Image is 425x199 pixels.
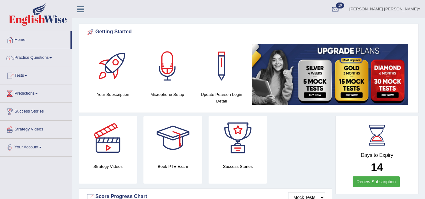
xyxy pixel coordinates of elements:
[252,44,409,105] img: small5.jpg
[209,163,267,170] h4: Success Stories
[0,49,72,65] a: Practice Questions
[0,139,72,154] a: Your Account
[198,91,246,104] h4: Update Pearson Login Detail
[143,91,192,98] h4: Microphone Setup
[0,31,70,47] a: Home
[89,91,137,98] h4: Your Subscription
[0,67,72,83] a: Tests
[343,152,411,158] h4: Days to Expiry
[86,27,411,37] div: Getting Started
[79,163,137,170] h4: Strategy Videos
[371,161,383,173] b: 14
[0,85,72,101] a: Predictions
[0,121,72,136] a: Strategy Videos
[0,103,72,119] a: Success Stories
[353,176,400,187] a: Renew Subscription
[336,3,344,8] span: 10
[143,163,202,170] h4: Book PTE Exam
